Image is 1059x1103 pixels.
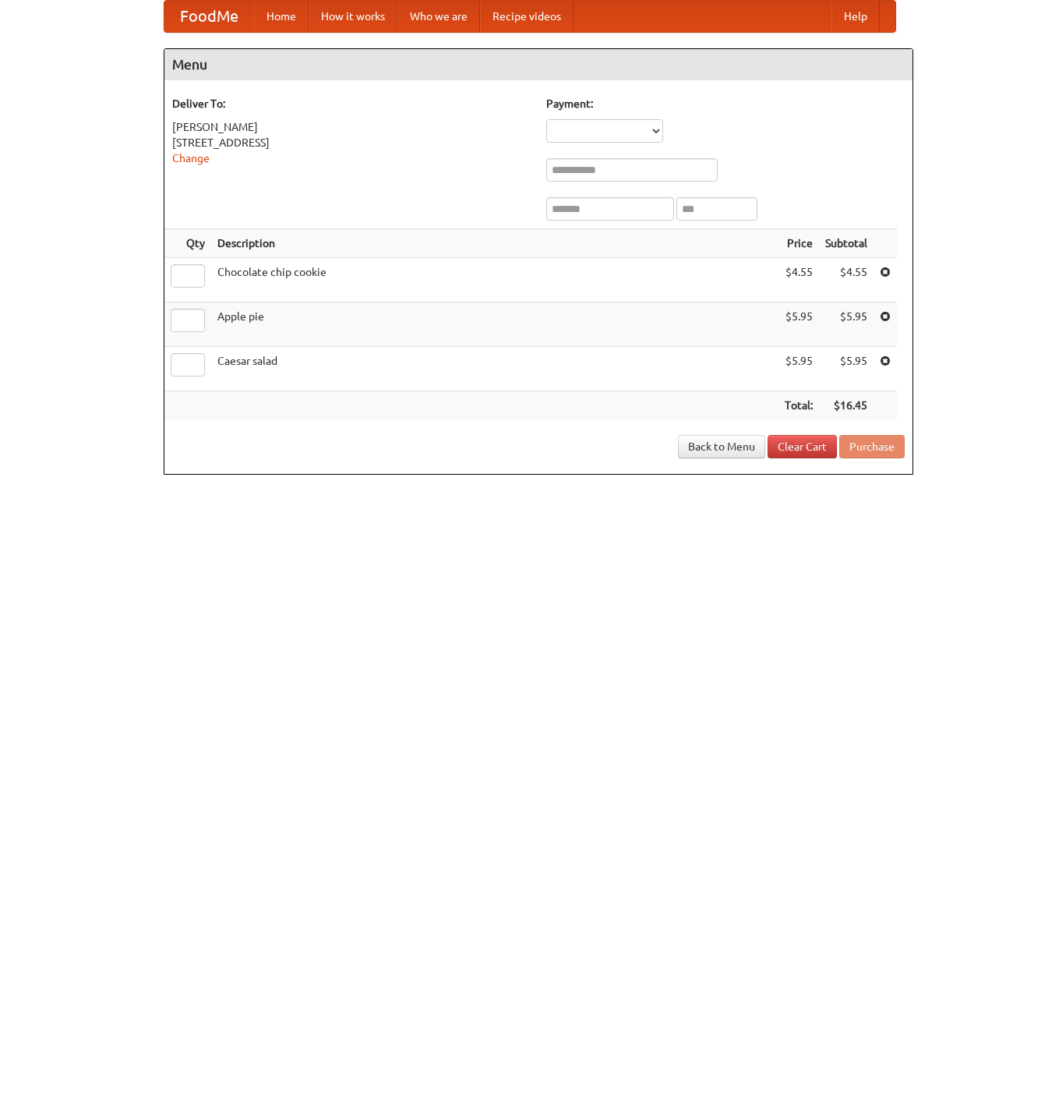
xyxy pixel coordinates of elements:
[819,258,874,302] td: $4.55
[164,49,913,80] h4: Menu
[546,96,905,111] h5: Payment:
[678,435,765,458] a: Back to Menu
[778,347,819,391] td: $5.95
[778,302,819,347] td: $5.95
[819,391,874,420] th: $16.45
[778,229,819,258] th: Price
[211,347,778,391] td: Caesar salad
[254,1,309,32] a: Home
[819,347,874,391] td: $5.95
[778,258,819,302] td: $4.55
[211,302,778,347] td: Apple pie
[164,1,254,32] a: FoodMe
[172,152,210,164] a: Change
[819,229,874,258] th: Subtotal
[831,1,880,32] a: Help
[819,302,874,347] td: $5.95
[768,435,837,458] a: Clear Cart
[164,229,211,258] th: Qty
[172,96,531,111] h5: Deliver To:
[778,391,819,420] th: Total:
[480,1,574,32] a: Recipe videos
[172,135,531,150] div: [STREET_ADDRESS]
[397,1,480,32] a: Who we are
[839,435,905,458] button: Purchase
[211,258,778,302] td: Chocolate chip cookie
[172,119,531,135] div: [PERSON_NAME]
[211,229,778,258] th: Description
[309,1,397,32] a: How it works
